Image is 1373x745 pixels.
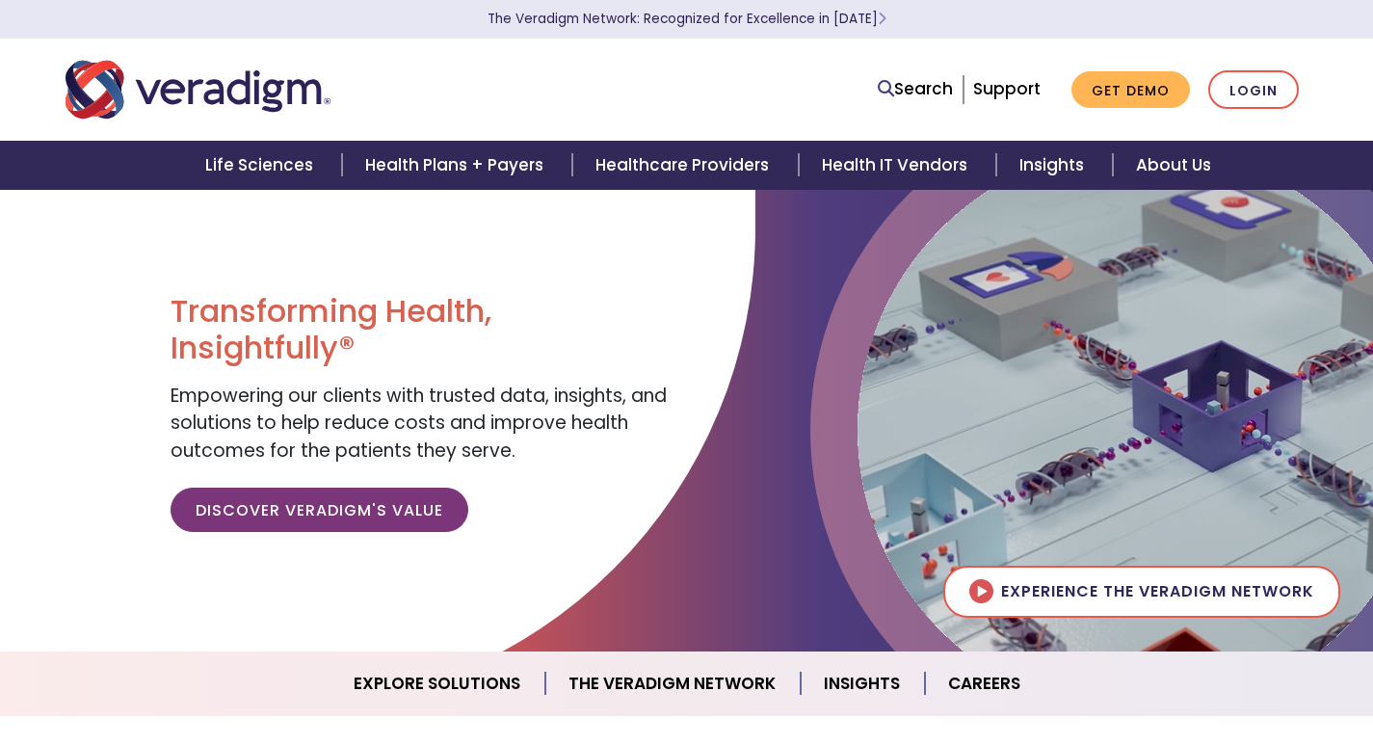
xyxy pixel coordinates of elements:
[488,10,886,28] a: The Veradigm Network: Recognized for Excellence in [DATE]Learn More
[1208,70,1299,110] a: Login
[66,58,330,121] img: Veradigm logo
[171,383,667,464] span: Empowering our clients with trusted data, insights, and solutions to help reduce costs and improv...
[182,141,342,190] a: Life Sciences
[330,659,545,708] a: Explore Solutions
[973,77,1041,100] a: Support
[801,659,925,708] a: Insights
[1113,141,1234,190] a: About Us
[878,76,953,102] a: Search
[171,488,468,532] a: Discover Veradigm's Value
[171,293,672,367] h1: Transforming Health, Insightfully®
[1071,71,1190,109] a: Get Demo
[545,659,801,708] a: The Veradigm Network
[572,141,798,190] a: Healthcare Providers
[878,10,886,28] span: Learn More
[799,141,996,190] a: Health IT Vendors
[342,141,572,190] a: Health Plans + Payers
[925,659,1043,708] a: Careers
[996,141,1113,190] a: Insights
